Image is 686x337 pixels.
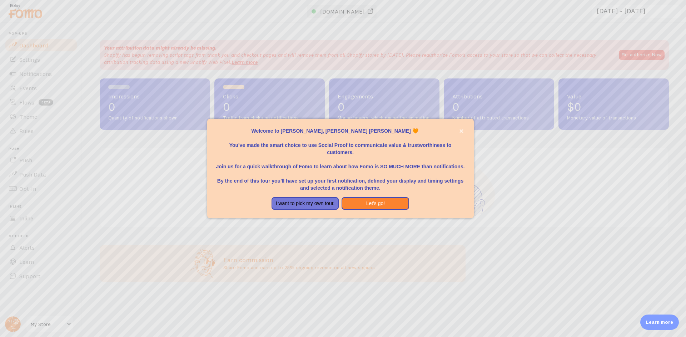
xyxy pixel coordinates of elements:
button: I want to pick my own tour. [272,197,339,210]
button: close, [458,127,465,135]
p: Join us for a quick walkthrough of Fomo to learn about how Fomo is SO MUCH MORE than notifications. [216,156,465,170]
p: By the end of this tour you'll have set up your first notification, defined your display and timi... [216,170,465,192]
button: Let's go! [342,197,409,210]
p: Welcome to [PERSON_NAME], [PERSON_NAME] [PERSON_NAME] 🧡 [216,127,465,134]
div: Learn more [640,315,679,330]
p: Learn more [646,319,673,326]
div: Welcome to Fomo, Connor Downey 🧡You&amp;#39;ve made the smart choice to use Social Proof to commu... [207,119,474,219]
p: You've made the smart choice to use Social Proof to communicate value & trustworthiness to custom... [216,134,465,156]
